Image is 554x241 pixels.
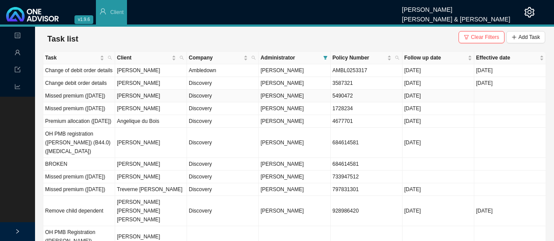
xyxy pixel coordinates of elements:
button: Add Task [506,31,545,43]
td: Discovery [187,115,259,128]
td: Discovery [187,90,259,102]
td: Missed premium ([DATE]) [43,171,115,183]
span: Client [110,9,124,15]
span: search [395,56,399,60]
span: [PERSON_NAME] [261,80,304,86]
td: [PERSON_NAME] [115,128,187,158]
td: AMBL0253317 [331,64,402,77]
td: [PERSON_NAME] [115,158,187,171]
button: Clear Filters [459,31,505,43]
td: Missed premium ([DATE]) [43,90,115,102]
td: Missed premium ([DATE]) [43,183,115,196]
td: [DATE] [402,196,474,226]
td: [DATE] [402,102,474,115]
span: user [99,8,106,15]
img: 2df55531c6924b55f21c4cf5d4484680-logo-light.svg [6,7,59,21]
td: [PERSON_NAME] [115,64,187,77]
th: Task [43,52,115,64]
th: Policy Number [331,52,402,64]
span: profile [14,29,21,44]
span: v1.9.6 [74,15,93,24]
td: [DATE] [402,128,474,158]
span: Administrator [261,53,320,62]
td: Change debit order details [43,77,115,90]
td: Discovery [187,128,259,158]
td: Ambledown [187,64,259,77]
td: [PERSON_NAME] [115,77,187,90]
td: 1728234 [331,102,402,115]
span: Client [117,53,170,62]
td: Premium allocation ([DATE]) [43,115,115,128]
td: Missed premium ([DATE]) [43,102,115,115]
td: Remove child dependent [43,196,115,226]
span: Clear Filters [471,33,499,42]
span: search [393,52,401,64]
td: Change of debit order details [43,64,115,77]
span: [PERSON_NAME] [261,174,304,180]
td: [DATE] [402,90,474,102]
td: 684614581 [331,128,402,158]
td: Angelique du Bois [115,115,187,128]
div: [PERSON_NAME] & [PERSON_NAME] [402,12,510,21]
td: 3587321 [331,77,402,90]
span: [PERSON_NAME] [261,161,304,167]
td: [DATE] [402,115,474,128]
td: Discovery [187,102,259,115]
td: OH PMB registration ([PERSON_NAME]) (B44.0) ([MEDICAL_DATA]) [43,128,115,158]
span: filter [464,35,469,40]
span: setting [524,7,535,17]
td: [DATE] [402,77,474,90]
td: [PERSON_NAME] [PERSON_NAME] [PERSON_NAME] [115,196,187,226]
span: Company [189,53,242,62]
span: [PERSON_NAME] [261,118,304,124]
td: Discovery [187,196,259,226]
td: [PERSON_NAME] [115,102,187,115]
span: Effective date [476,53,538,62]
th: Effective date [474,52,546,64]
div: [PERSON_NAME] [402,2,510,12]
span: search [108,56,112,60]
td: [DATE] [402,183,474,196]
span: search [180,56,184,60]
span: user [14,46,21,61]
span: right [15,229,20,234]
td: 733947512 [331,171,402,183]
span: filter [323,56,328,60]
span: [PERSON_NAME] [261,105,304,112]
span: [PERSON_NAME] [261,186,304,192]
span: line-chart [14,80,21,95]
span: Follow up date [404,53,466,62]
span: plus [512,35,517,40]
span: [PERSON_NAME] [261,93,304,99]
td: Discovery [187,171,259,183]
span: filter [321,52,329,64]
td: Discovery [187,77,259,90]
td: Discovery [187,183,259,196]
span: Add Task [519,33,540,42]
span: [PERSON_NAME] [261,67,304,73]
span: import [14,63,21,78]
td: 684614581 [331,158,402,171]
td: 797831301 [331,183,402,196]
th: Follow up date [402,52,474,64]
td: [DATE] [402,64,474,77]
th: Company [187,52,259,64]
span: Task list [47,35,78,43]
td: 4677701 [331,115,402,128]
span: Task [45,53,98,62]
span: search [250,52,258,64]
span: [PERSON_NAME] [261,208,304,214]
td: [PERSON_NAME] [115,171,187,183]
span: search [251,56,256,60]
span: search [106,52,114,64]
td: [DATE] [474,196,546,226]
span: Policy Number [332,53,385,62]
td: BROKEN [43,158,115,171]
td: [PERSON_NAME] [115,90,187,102]
td: Discovery [187,158,259,171]
td: 5490472 [331,90,402,102]
td: Treverne [PERSON_NAME] [115,183,187,196]
td: [DATE] [474,64,546,77]
span: search [178,52,186,64]
th: Client [115,52,187,64]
